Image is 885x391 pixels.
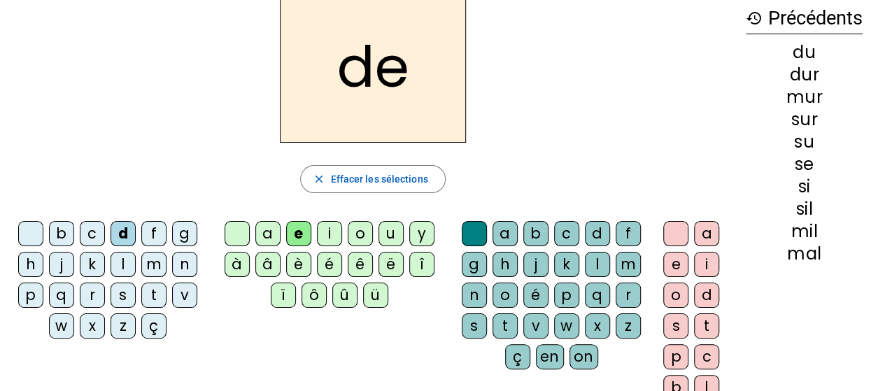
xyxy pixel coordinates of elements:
div: p [554,283,579,308]
div: c [694,344,719,369]
div: o [493,283,518,308]
div: g [462,252,487,277]
div: ç [141,313,167,339]
div: c [80,221,105,246]
div: a [493,221,518,246]
div: f [141,221,167,246]
div: m [616,252,641,277]
div: h [493,252,518,277]
div: i [317,221,342,246]
mat-icon: history [746,10,763,27]
div: x [585,313,610,339]
div: du [746,44,863,61]
div: é [523,283,548,308]
div: on [569,344,598,369]
div: q [585,283,610,308]
div: n [462,283,487,308]
div: b [523,221,548,246]
div: se [746,156,863,173]
div: t [141,283,167,308]
div: a [255,221,281,246]
div: é [317,252,342,277]
div: h [18,252,43,277]
div: u [378,221,404,246]
mat-icon: close [312,173,325,185]
div: d [111,221,136,246]
div: x [80,313,105,339]
div: si [746,178,863,195]
div: v [172,283,197,308]
div: s [111,283,136,308]
div: j [523,252,548,277]
div: w [554,313,579,339]
div: d [585,221,610,246]
div: a [694,221,719,246]
div: t [493,313,518,339]
div: ê [348,252,373,277]
div: n [172,252,197,277]
span: Effacer les sélections [330,171,427,187]
div: k [554,252,579,277]
div: è [286,252,311,277]
div: l [585,252,610,277]
div: sil [746,201,863,218]
div: p [663,344,688,369]
div: mal [746,246,863,262]
div: s [663,313,688,339]
div: r [80,283,105,308]
div: o [348,221,373,246]
div: dur [746,66,863,83]
div: ë [378,252,404,277]
div: t [694,313,719,339]
div: b [49,221,74,246]
div: m [141,252,167,277]
div: j [49,252,74,277]
div: mil [746,223,863,240]
button: Effacer les sélections [300,165,445,193]
div: i [694,252,719,277]
div: mur [746,89,863,106]
div: d [694,283,719,308]
div: ô [302,283,327,308]
div: ç [505,344,530,369]
div: s [462,313,487,339]
div: p [18,283,43,308]
div: y [409,221,434,246]
div: f [616,221,641,246]
div: o [663,283,688,308]
div: r [616,283,641,308]
div: q [49,283,74,308]
div: l [111,252,136,277]
div: e [286,221,311,246]
div: â [255,252,281,277]
div: î [409,252,434,277]
div: ü [363,283,388,308]
div: en [536,344,564,369]
div: z [111,313,136,339]
div: v [523,313,548,339]
div: su [746,134,863,150]
div: g [172,221,197,246]
h3: Précédents [746,3,863,34]
div: w [49,313,74,339]
div: ï [271,283,296,308]
div: z [616,313,641,339]
div: c [554,221,579,246]
div: e [663,252,688,277]
div: û [332,283,357,308]
div: k [80,252,105,277]
div: sur [746,111,863,128]
div: à [225,252,250,277]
